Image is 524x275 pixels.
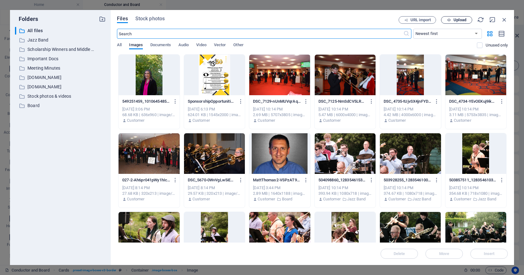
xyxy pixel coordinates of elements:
p: Customer [127,118,144,123]
p: Customer [258,196,275,202]
div: 29.57 KB | 320x213 | image/jpeg [188,191,241,196]
p: Customer [388,118,406,123]
p: Jazz Band [412,196,431,202]
p: MattThomas2-VSPzAT9akobiCzNMbwKTWg.png [253,177,301,183]
p: Stock photos & videos [27,93,94,100]
span: All [117,41,122,50]
div: [DATE] 10:14 PM [384,106,437,112]
div: [DATE] 10:14 PM [384,185,437,191]
p: Board [27,102,94,109]
div: Meeting Minutes [15,64,106,72]
div: [DOMAIN_NAME] [15,83,106,91]
p: Displays only files that are not in use on the website. Files added during this session can still... [486,42,508,48]
p: Scholarship Winners and Middle Schoolers [27,46,94,53]
p: Customer [192,196,210,202]
div: Scholarship Winners and Middle Schoolers [15,46,95,53]
div: [DATE] 10:14 PM [318,106,372,112]
p: Jazz Band [27,37,94,44]
div: Important Docs [15,55,106,63]
div: 68.68 KB | 636x960 | image/jpeg [122,112,176,118]
p: Customer [127,196,144,202]
input: Search [117,29,403,39]
i: Close [501,16,508,23]
div: Stock photos & videos [15,92,106,100]
p: DSC_7129-nUnMUVqrAqx2BmwdjhhsHQ.JPG [253,99,301,104]
p: Customer [323,196,341,202]
div: 624.01 KB | 1545x2000 | image/png [188,112,241,118]
div: 393.94 KB | 1080x718 | image/jpeg [318,191,372,196]
div: [DATE] 10:14 PM [318,185,372,191]
div: Scholarship Winners and Middle Schoolers [15,46,106,53]
span: Stock photos [135,15,165,22]
div: 3.11 MB | 5753x3835 | image/jpeg [449,112,502,118]
p: DSC_4735-tUjvSX4jnFYDN44TFJA8Jg.JPG [384,99,431,104]
p: Customer [454,196,471,202]
span: Files [117,15,128,22]
div: [DATE] 8:14 PM [188,185,241,191]
i: Reload [477,16,484,23]
i: Minimize [489,16,496,23]
div: 374.67 KB | 1080x718 | image/jpeg [384,191,437,196]
p: Meeting Minutes [27,65,94,72]
span: Video [196,41,206,50]
div: By: Customer | Folder: Jazz Band [384,196,437,202]
p: 549251459_10106454853523997_3605578061318434713_n-1qWhIutmhDTJBr50erjhng.jpg [122,99,170,104]
div: [DATE] 10:14 PM [253,106,306,112]
p: DSC_7125-NmSdCV5LRSj-GYrUfRp1ag.JPG [318,99,366,104]
p: All files [27,27,94,34]
p: Jazz Band [347,196,366,202]
button: URL import [399,16,436,24]
div: [DOMAIN_NAME] [15,74,106,81]
p: Customer [454,118,471,123]
div: [DATE] 10:14 PM [449,185,502,191]
span: Vector [214,41,226,50]
div: 2.89 MB | 1640x1188 | image/png [253,191,306,196]
p: 504098860_1283546153773558_8879024612549760932_n-8RPlQ9SenkNk2pRW13OiFA.jpg [318,177,366,183]
span: Other [233,41,243,50]
p: 503857511_1283546103773563_7702540357583561465_n-Bf6d6llV8GBFPn_39NJotA.jpg [449,177,497,183]
p: Jazz Band [478,196,496,202]
p: 027-2-Ah6pr041pWy1hIcaO9ztHA.jpeg [122,177,170,183]
p: 503928255_1283546100440230_4714272849761598649_n-GbY9rHNbJ2oyVASxhz_QQg.jpg [384,177,431,183]
div: 27.68 KB | 320x213 | image/jpeg [122,191,176,196]
div: By: Customer | Folder: Jazz Band [449,196,502,202]
p: DSC_5670-0WvVgLw5iEDuhHW1KnC6tQ.jpeg [188,177,235,183]
div: [DATE] 3:06 PM [122,106,176,112]
div: [DATE] 6:13 PM [188,106,241,112]
p: [DOMAIN_NAME] [27,83,94,91]
p: Folders [15,15,38,23]
p: Customer [192,118,210,123]
div: ​ [15,27,16,35]
span: Images [129,41,143,50]
p: [DOMAIN_NAME] [27,74,94,81]
span: Upload [454,18,466,22]
div: By: Customer | Folder: Jazz Band [318,196,372,202]
p: Important Docs [27,55,94,62]
span: URL import [410,18,431,22]
div: [DATE] 10:14 PM [449,106,502,112]
div: [DATE] 8:14 PM [122,185,176,191]
div: 2.69 MB | 5707x3805 | image/jpeg [253,112,306,118]
p: DSC_4734-YEvOEKuj9ikmncWHqkdR-A.JPG [449,99,497,104]
i: Create new folder [99,16,106,22]
p: Customer [323,118,341,123]
p: Board [282,196,293,202]
p: Customer [258,118,275,123]
span: Audio [178,41,189,50]
div: 4.42 MB | 4000x6000 | image/jpeg [384,112,437,118]
div: Jazz Band [15,36,106,44]
div: 5.47 MB | 6000x4000 | image/jpeg [318,112,372,118]
button: Upload [441,16,472,24]
div: 354.68 KB | 718x1080 | image/jpeg [449,191,502,196]
p: SponsorshipOpportunitiesV2-Ljfpe8Ad4AJVj_LfeLGYRQ.png [188,99,235,104]
div: Board [15,102,106,110]
div: [DATE] 3:44 PM [253,185,306,191]
p: Customer [388,196,406,202]
span: Documents [150,41,171,50]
